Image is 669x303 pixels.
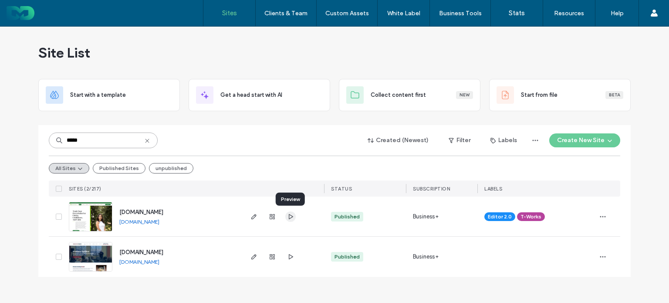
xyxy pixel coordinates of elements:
button: Create New Site [549,133,620,147]
span: Editor 2.0 [488,213,512,221]
div: Preview [276,193,305,206]
label: Help [611,10,624,17]
label: Stats [509,9,525,17]
div: Beta [605,91,623,99]
div: New [456,91,473,99]
a: [DOMAIN_NAME] [119,259,159,265]
button: Filter [440,133,479,147]
div: Start with a template [38,79,180,111]
div: Collect content firstNew [339,79,480,111]
span: Start with a template [70,91,126,99]
label: Business Tools [439,10,482,17]
span: Help [20,6,37,14]
span: Business+ [413,212,439,221]
div: Published [334,213,360,221]
span: LABELS [484,186,502,192]
span: Collect content first [371,91,426,99]
button: Published Sites [93,163,145,174]
span: STATUS [331,186,352,192]
label: Resources [554,10,584,17]
span: SITES (2/217) [69,186,101,192]
button: Created (Newest) [360,133,436,147]
button: Labels [483,133,525,147]
a: [DOMAIN_NAME] [119,209,163,215]
span: Get a head start with AI [220,91,282,99]
div: Published [334,253,360,261]
label: Custom Assets [325,10,369,17]
label: Clients & Team [264,10,307,17]
label: White Label [387,10,420,17]
a: [DOMAIN_NAME] [119,218,159,225]
span: Start from file [521,91,557,99]
a: [DOMAIN_NAME] [119,249,163,255]
span: Business+ [413,252,439,261]
label: Sites [222,9,237,17]
div: Start from fileBeta [489,79,631,111]
button: All Sites [49,163,89,174]
span: Site List [38,44,90,61]
span: T-Works [520,213,541,221]
span: SUBSCRIPTION [413,186,450,192]
button: unpublished [149,163,193,174]
div: Get a head start with AI [189,79,330,111]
